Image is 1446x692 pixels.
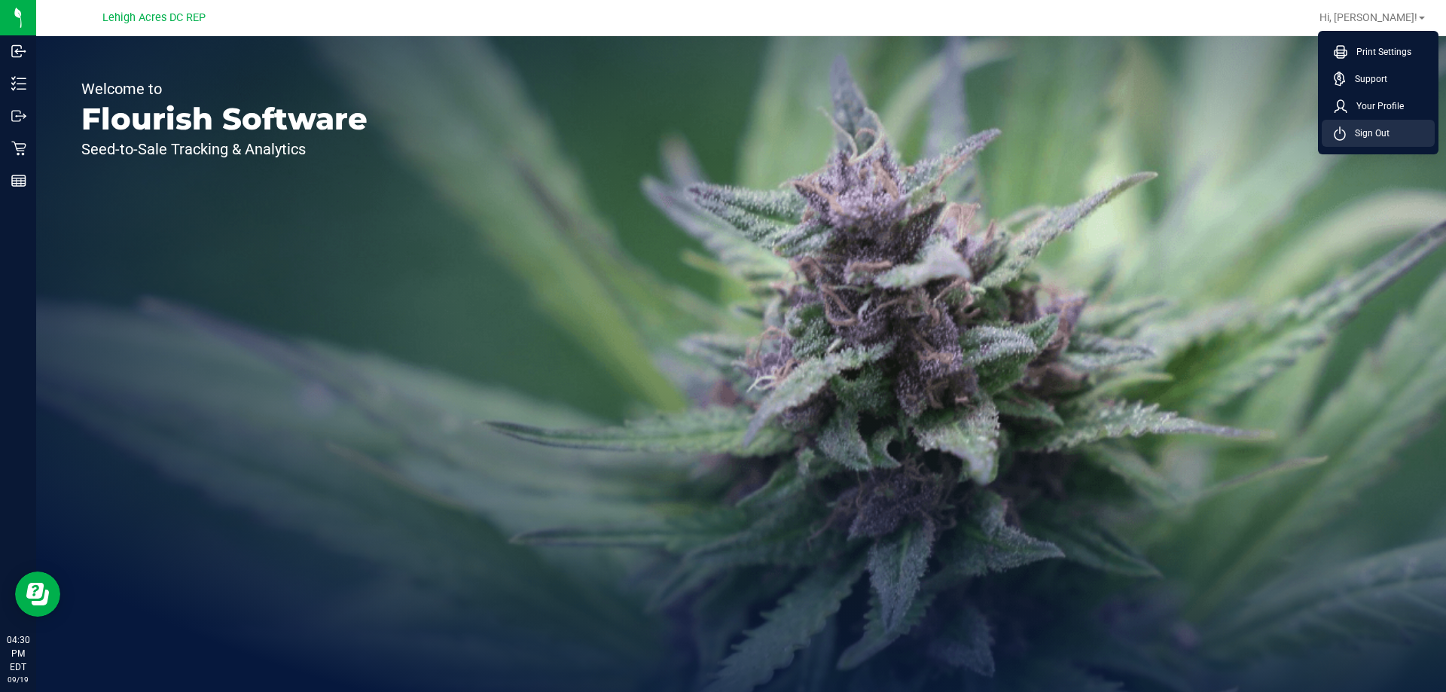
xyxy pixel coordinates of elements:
[81,81,368,96] p: Welcome to
[7,674,29,685] p: 09/19
[11,141,26,156] inline-svg: Retail
[102,11,206,24] span: Lehigh Acres DC REP
[15,572,60,617] iframe: Resource center
[11,44,26,59] inline-svg: Inbound
[1347,99,1404,114] span: Your Profile
[81,142,368,157] p: Seed-to-Sale Tracking & Analytics
[1347,44,1411,59] span: Print Settings
[11,173,26,188] inline-svg: Reports
[1319,11,1417,23] span: Hi, [PERSON_NAME]!
[1334,72,1429,87] a: Support
[1322,120,1435,147] li: Sign Out
[11,108,26,123] inline-svg: Outbound
[1346,72,1387,87] span: Support
[11,76,26,91] inline-svg: Inventory
[81,104,368,134] p: Flourish Software
[1346,126,1390,141] span: Sign Out
[7,633,29,674] p: 04:30 PM EDT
